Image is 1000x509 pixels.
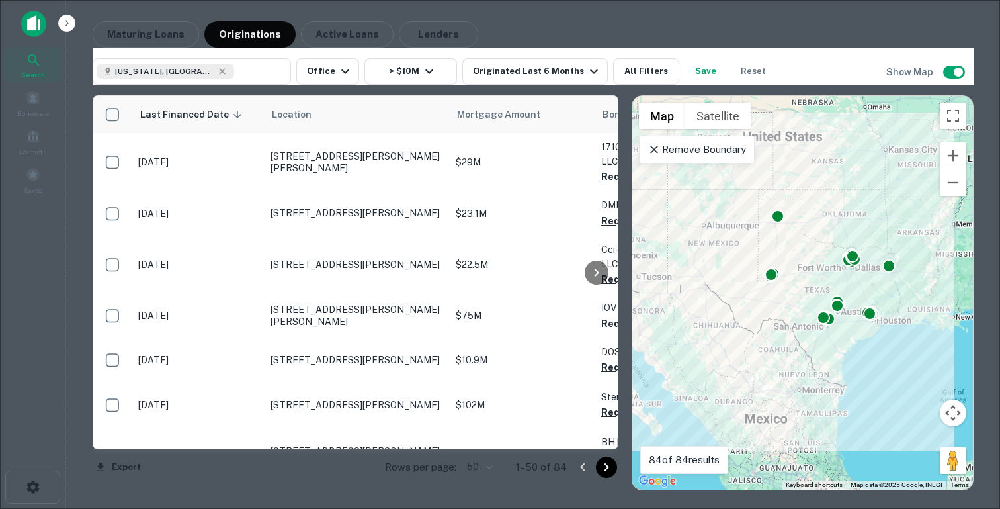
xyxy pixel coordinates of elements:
[301,21,394,48] button: Active Loans
[138,308,257,323] p: [DATE]
[21,69,45,80] span: Search
[20,146,46,157] span: Contacts
[457,107,558,122] span: Mortgage Amount
[271,259,442,271] p: [STREET_ADDRESS][PERSON_NAME]
[138,207,257,221] p: [DATE]
[516,459,567,475] p: 1–50 of 84
[17,108,49,118] span: Borrowers
[138,155,257,169] p: [DATE]
[596,457,617,478] button: Go to next page
[934,361,1000,424] iframe: Chat Widget
[24,185,43,195] span: Saved
[462,457,495,477] div: 50
[385,459,456,475] p: Rows per page:
[115,66,214,77] span: [US_STATE], [GEOGRAPHIC_DATA]
[886,65,935,79] h6: Show Map
[636,473,679,490] img: Google
[685,103,751,129] button: Show satellite imagery
[271,304,442,328] p: [STREET_ADDRESS][PERSON_NAME][PERSON_NAME]
[21,11,46,37] img: capitalize-icon.png
[399,21,478,48] button: Lenders
[204,21,296,48] button: Originations
[940,447,966,474] button: Drag Pegman onto the map to open Street View
[271,354,442,366] p: [STREET_ADDRESS][PERSON_NAME]
[940,142,966,169] button: Zoom in
[296,58,359,85] button: Office
[456,207,588,221] p: $23.1M
[93,21,199,48] button: Maturing Loans
[786,481,843,490] button: Keyboard shortcuts
[613,58,679,85] button: All Filters
[271,150,442,174] p: [STREET_ADDRESS][PERSON_NAME][PERSON_NAME]
[138,353,257,367] p: [DATE]
[732,58,774,85] button: Reset
[93,457,144,477] button: Export
[456,257,588,272] p: $22.5M
[940,103,966,129] button: Toggle fullscreen view
[456,155,588,169] p: $29M
[649,452,720,468] p: 84 of 84 results
[632,96,973,490] div: 0 0
[456,398,588,412] p: $102M
[271,207,442,219] p: [STREET_ADDRESS][PERSON_NAME]
[138,398,257,412] p: [DATE]
[851,481,942,488] span: Map data ©2025 Google, INEGI
[950,481,969,488] a: Terms (opens in new tab)
[138,257,257,272] p: [DATE]
[685,58,727,85] button: Save your search to get updates of matches that match your search criteria.
[271,445,442,469] p: [STREET_ADDRESS][PERSON_NAME][PERSON_NAME]
[271,399,442,411] p: [STREET_ADDRESS][PERSON_NAME]
[647,142,746,158] p: Remove Boundary
[636,473,679,490] a: Open this area in Google Maps (opens a new window)
[272,107,329,122] span: Location
[940,169,966,196] button: Zoom out
[364,58,457,85] button: > $10M
[456,353,588,367] p: $10.9M
[473,64,602,79] div: Originated Last 6 Months
[140,107,246,122] span: Last Financed Date
[639,103,685,129] button: Show street map
[456,308,588,323] p: $75M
